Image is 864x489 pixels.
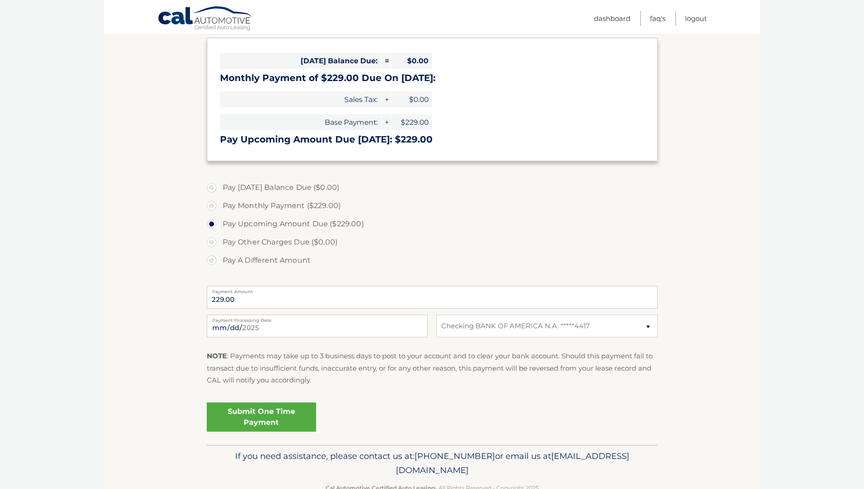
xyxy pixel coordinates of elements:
span: + [382,92,391,107]
label: Payment Processing Date [207,315,428,322]
label: Payment Amount [207,286,658,293]
span: = [382,53,391,69]
span: + [382,114,391,130]
label: Pay Upcoming Amount Due ($229.00) [207,215,658,233]
a: Dashboard [594,11,630,26]
span: [PHONE_NUMBER] [414,451,495,461]
span: $0.00 [391,53,432,69]
strong: NOTE [207,351,227,360]
a: Submit One Time Payment [207,402,316,432]
input: Payment Amount [207,286,658,309]
span: $0.00 [391,92,432,107]
p: : Payments may take up to 3 business days to post to your account and to clear your bank account.... [207,350,658,386]
span: [DATE] Balance Due: [220,53,381,69]
a: Cal Automotive [158,6,253,32]
a: Logout [685,11,707,26]
input: Payment Date [207,315,428,337]
label: Pay A Different Amount [207,251,658,270]
span: Sales Tax: [220,92,381,107]
h3: Pay Upcoming Amount Due [DATE]: $229.00 [220,134,644,145]
span: $229.00 [391,114,432,130]
p: If you need assistance, please contact us at: or email us at [213,449,652,478]
label: Pay Monthly Payment ($229.00) [207,197,658,215]
h3: Monthly Payment of $229.00 Due On [DATE]: [220,72,644,84]
span: Base Payment: [220,114,381,130]
label: Pay [DATE] Balance Due ($0.00) [207,178,658,197]
a: FAQ's [650,11,665,26]
label: Pay Other Charges Due ($0.00) [207,233,658,251]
